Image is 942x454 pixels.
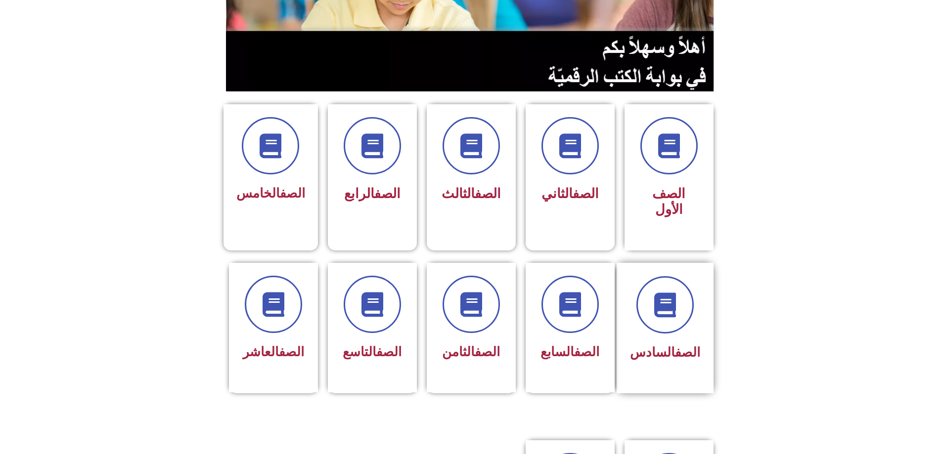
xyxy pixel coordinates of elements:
span: السادس [630,345,700,360]
span: العاشر [243,344,304,359]
a: الصف [374,186,401,202]
span: التاسع [343,344,402,359]
a: الصف [279,344,304,359]
span: الرابع [344,186,401,202]
a: الصف [475,344,500,359]
span: السابع [540,344,599,359]
span: الثالث [442,186,501,202]
a: الصف [675,345,700,360]
span: الثاني [541,186,599,202]
span: الثامن [442,344,500,359]
a: الصف [280,186,305,201]
a: الصف [573,186,599,202]
span: الخامس [236,186,305,201]
span: الصف الأول [652,186,685,217]
a: الصف [475,186,501,202]
a: الصف [376,344,402,359]
a: الصف [574,344,599,359]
